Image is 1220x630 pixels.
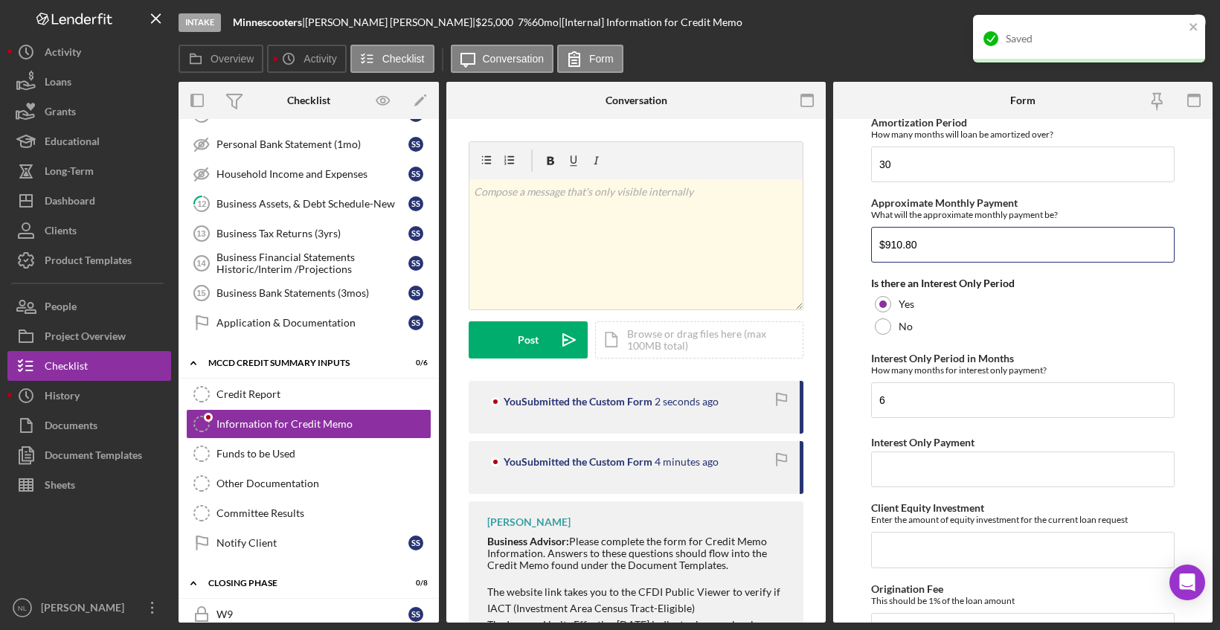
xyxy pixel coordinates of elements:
div: Grants [45,97,76,130]
label: No [899,321,913,332]
label: Overview [211,53,254,65]
a: Long-Term [7,156,171,186]
button: People [7,292,171,321]
div: Business Tax Returns (3yrs) [216,228,408,240]
button: Post [469,321,588,359]
div: S S [408,256,423,271]
tspan: 15 [196,289,205,298]
div: Intake [179,13,221,32]
label: Yes [899,298,914,310]
div: Application & Documentation [216,317,408,329]
div: Dashboard [45,186,95,219]
div: [PERSON_NAME] [487,516,571,528]
div: Activity [45,37,81,71]
a: Committee Results [186,498,431,528]
div: Form [1010,94,1036,106]
div: [PERSON_NAME] [37,593,134,626]
div: Clients [45,216,77,249]
a: Project Overview [7,321,171,351]
a: Loans [7,67,171,97]
a: 12Business Assets, & Debt Schedule-NewSS [186,189,431,219]
div: Household Income and Expenses [216,168,408,180]
a: Information for Credit Memo [186,409,431,439]
a: Other Documentation [186,469,431,498]
div: [PERSON_NAME] [PERSON_NAME] | [305,16,475,28]
button: Activity [7,37,171,67]
a: W9SS [186,600,431,629]
button: Form [557,45,623,73]
tspan: 11 [197,109,206,119]
div: Documents [45,411,97,444]
span: $25,000 [475,16,513,28]
div: S S [408,315,423,330]
label: Conversation [483,53,545,65]
b: Minnescooters [233,16,302,28]
button: Checklist [350,45,434,73]
div: How many months will loan be amortized over? [871,129,1175,140]
a: Funds to be Used [186,439,431,469]
a: 13Business Tax Returns (3yrs)SS [186,219,431,248]
a: Credit Report [186,379,431,409]
label: Activity [304,53,336,65]
div: W9 [216,608,408,620]
div: S S [408,167,423,181]
label: Origination Fee [871,582,943,595]
div: Please complete the form for Credit Memo Information. Answers to these questions should flow into... [487,536,789,571]
a: Household Income and ExpensesSS [186,159,431,189]
div: 0 / 8 [401,579,428,588]
div: 60 mo [532,16,559,28]
button: Document Templates [7,440,171,470]
button: Grants [7,97,171,126]
button: Checklist [7,351,171,381]
label: Form [589,53,614,65]
label: Interest Only Payment [871,436,975,449]
div: Enter the amount of equity investment for the current loan request [871,514,1175,525]
div: Post [518,321,539,359]
div: Checklist [287,94,330,106]
div: Credit Report [216,388,431,400]
div: How many months for interest only payment? [871,364,1175,376]
button: Documents [7,411,171,440]
div: Product Templates [45,245,132,279]
div: Open Intercom Messenger [1169,565,1205,600]
div: Business Assets, & Debt Schedule-New [216,198,408,210]
label: Interest Only Period in Months [871,352,1014,364]
label: Client Equity Investment [871,501,984,514]
div: Other Documentation [216,478,431,489]
text: NL [18,604,28,612]
strong: Business Advisor: [487,535,569,547]
a: Educational [7,126,171,156]
button: NL[PERSON_NAME] [7,593,171,623]
a: 14Business Financial Statements Historic/Interim /ProjectionsSS [186,248,431,278]
tspan: 12 [197,199,206,208]
label: Checklist [382,53,425,65]
div: 7 % [518,16,532,28]
div: What will the approximate monthly payment be? [871,209,1175,220]
div: Business Financial Statements Historic/Interim /Projections [216,251,408,275]
div: S S [408,536,423,550]
div: Conversation [606,94,667,106]
button: Dashboard [7,186,171,216]
div: Information for Credit Memo [216,418,431,430]
button: Sheets [7,470,171,500]
a: Notify ClientSS [186,528,431,558]
p: The website link takes you to the CFDI Public Viewer to verify if IACT (Investment Area Census Tr... [487,584,789,617]
div: S S [408,286,423,300]
button: close [1189,21,1199,35]
div: Checklist [45,351,88,385]
div: Closing Phase [208,579,391,588]
div: Mark Complete [1107,7,1179,37]
div: Long-Term [45,156,94,190]
div: This should be 1% of the loan amount [871,595,1175,606]
div: Sheets [45,470,75,504]
time: 2025-09-17 17:34 [655,396,719,408]
div: Document Templates [45,440,142,474]
div: Is there an Interest Only Period [871,277,1175,289]
div: You Submitted the Custom Form [504,456,652,468]
div: Personal Bank Statement (1mo) [216,138,408,150]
